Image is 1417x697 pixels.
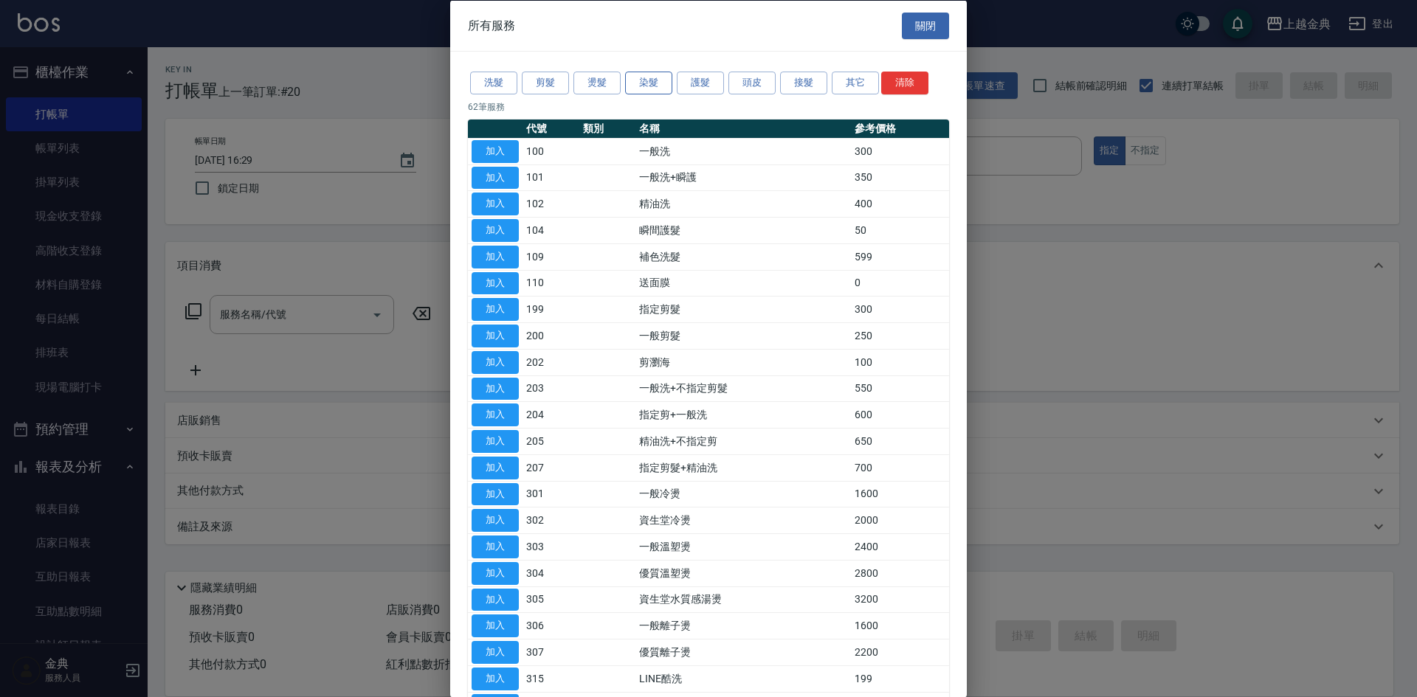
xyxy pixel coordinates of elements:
[851,296,949,322] td: 300
[523,119,579,138] th: 代號
[523,639,579,665] td: 307
[523,401,579,428] td: 204
[851,507,949,533] td: 2000
[851,164,949,191] td: 350
[472,403,519,426] button: 加入
[851,612,949,639] td: 1600
[851,533,949,560] td: 2400
[635,119,851,138] th: 名稱
[635,454,851,481] td: 指定剪髮+精油洗
[851,586,949,613] td: 3200
[472,482,519,505] button: 加入
[635,612,851,639] td: 一般離子燙
[635,349,851,375] td: 剪瀏海
[851,639,949,665] td: 2200
[851,349,949,375] td: 100
[523,217,579,243] td: 104
[523,481,579,507] td: 301
[523,375,579,402] td: 203
[728,72,776,94] button: 頭皮
[472,350,519,373] button: 加入
[635,217,851,243] td: 瞬間護髮
[625,72,672,94] button: 染髮
[635,270,851,297] td: 送面膜
[635,138,851,164] td: 一般洗
[472,614,519,637] button: 加入
[851,375,949,402] td: 550
[468,100,949,113] p: 62 筆服務
[523,454,579,481] td: 207
[468,18,515,32] span: 所有服務
[635,190,851,217] td: 精油洗
[523,349,579,375] td: 202
[472,219,519,242] button: 加入
[523,665,579,692] td: 315
[579,119,636,138] th: 類別
[635,322,851,349] td: 一般剪髮
[851,560,949,586] td: 2800
[851,454,949,481] td: 700
[472,325,519,347] button: 加入
[523,560,579,586] td: 304
[677,72,724,94] button: 護髮
[851,665,949,692] td: 199
[635,481,851,507] td: 一般冷燙
[472,245,519,268] button: 加入
[523,270,579,297] td: 110
[635,243,851,270] td: 補色洗髮
[523,164,579,191] td: 101
[851,428,949,454] td: 650
[851,322,949,349] td: 250
[902,12,949,39] button: 關閉
[472,377,519,400] button: 加入
[472,430,519,453] button: 加入
[523,190,579,217] td: 102
[472,641,519,664] button: 加入
[523,243,579,270] td: 109
[635,533,851,560] td: 一般溫塑燙
[851,270,949,297] td: 0
[472,193,519,215] button: 加入
[523,296,579,322] td: 199
[635,639,851,665] td: 優質離子燙
[635,428,851,454] td: 精油洗+不指定剪
[472,509,519,532] button: 加入
[851,217,949,243] td: 50
[635,375,851,402] td: 一般洗+不指定剪髮
[635,164,851,191] td: 一般洗+瞬護
[523,322,579,349] td: 200
[472,561,519,584] button: 加入
[472,298,519,321] button: 加入
[851,190,949,217] td: 400
[780,72,827,94] button: 接髮
[851,481,949,507] td: 1600
[523,612,579,639] td: 306
[472,588,519,611] button: 加入
[635,401,851,428] td: 指定剪+一般洗
[472,667,519,690] button: 加入
[635,507,851,533] td: 資生堂冷燙
[851,138,949,164] td: 300
[472,139,519,162] button: 加入
[470,72,517,94] button: 洗髮
[851,401,949,428] td: 600
[472,535,519,558] button: 加入
[832,72,879,94] button: 其它
[523,138,579,164] td: 100
[635,586,851,613] td: 資生堂水質感湯燙
[523,507,579,533] td: 302
[522,72,569,94] button: 剪髮
[523,428,579,454] td: 205
[523,586,579,613] td: 305
[472,456,519,479] button: 加入
[573,72,621,94] button: 燙髮
[472,271,519,294] button: 加入
[635,665,851,692] td: LINE酷洗
[472,166,519,189] button: 加入
[881,72,928,94] button: 清除
[523,533,579,560] td: 303
[851,243,949,270] td: 599
[635,296,851,322] td: 指定剪髮
[851,119,949,138] th: 參考價格
[635,560,851,586] td: 優質溫塑燙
